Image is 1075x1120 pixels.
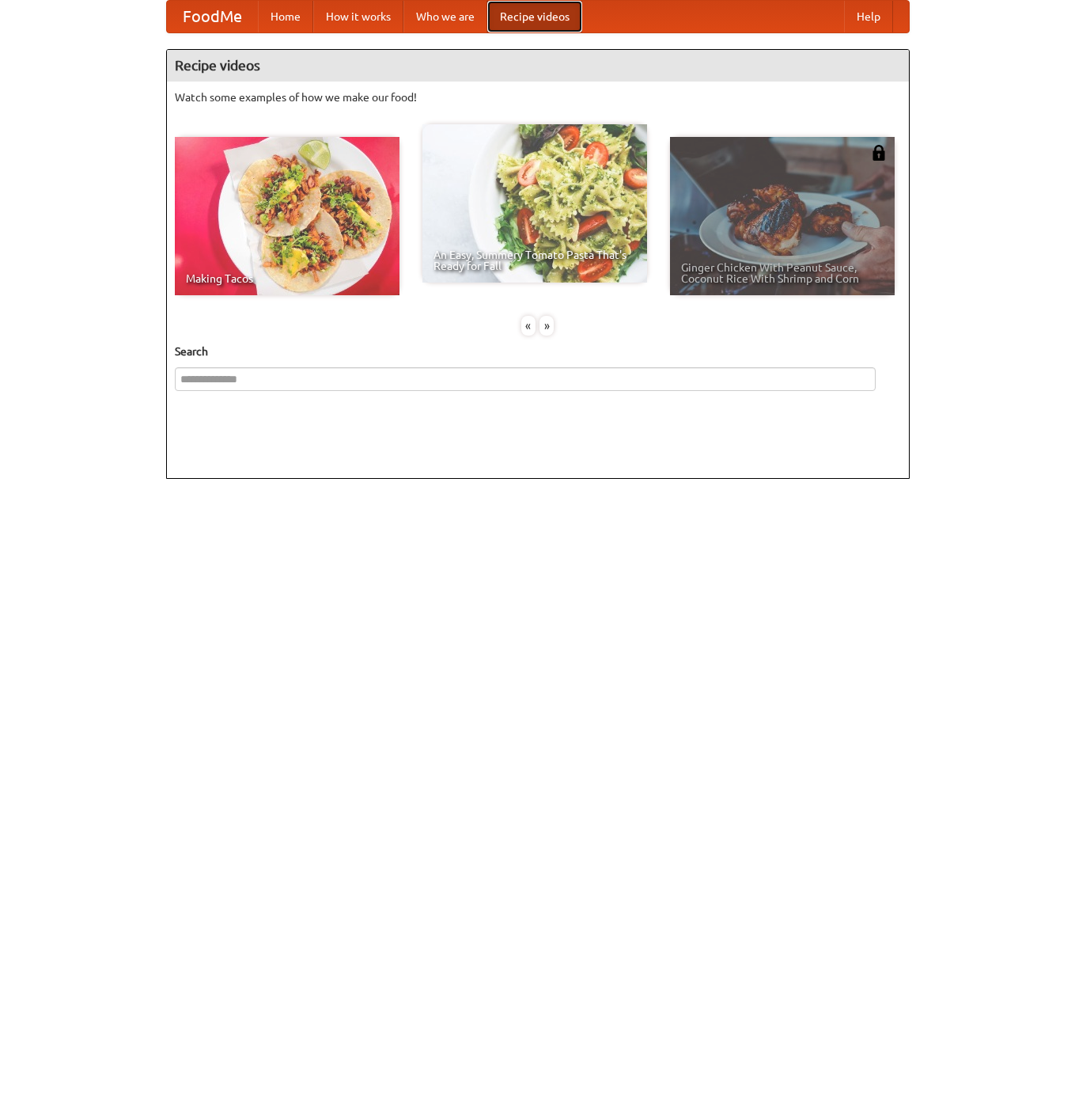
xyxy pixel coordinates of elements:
a: Home [258,1,313,32]
span: An Easy, Summery Tomato Pasta That's Ready for Fall [433,249,636,271]
a: Who we are [403,1,487,32]
a: FoodMe [167,1,258,32]
a: Help [844,1,893,32]
a: Making Tacos [175,137,399,295]
div: » [539,316,554,336]
a: Recipe videos [487,1,582,32]
span: Making Tacos [186,273,388,284]
a: An Easy, Summery Tomato Pasta That's Ready for Fall [422,124,647,283]
img: 483408.png [871,145,887,161]
div: « [521,316,536,336]
p: Watch some examples of how we make our food! [175,89,901,105]
h5: Search [175,344,901,359]
h4: Recipe videos [167,50,909,82]
a: How it works [313,1,403,32]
